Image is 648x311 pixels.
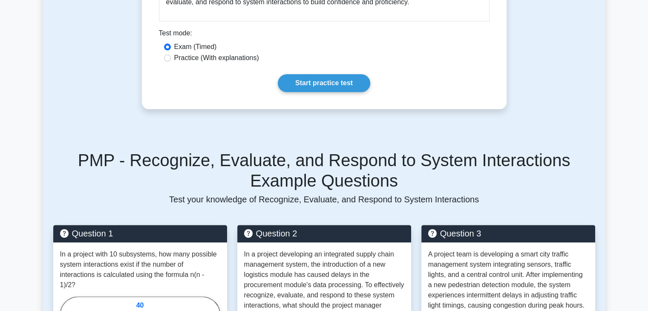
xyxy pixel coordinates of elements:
label: Practice (With explanations) [174,53,259,63]
h5: Question 1 [60,228,220,239]
p: In a project with 10 subsystems, how many possible system interactions exist if the number of int... [60,249,220,290]
p: Test your knowledge of Recognize, Evaluate, and Respond to System Interactions [53,194,595,204]
h5: PMP - Recognize, Evaluate, and Respond to System Interactions Example Questions [53,150,595,191]
h5: Question 2 [244,228,404,239]
h5: Question 3 [428,228,588,239]
label: Exam (Timed) [174,42,217,52]
div: Test mode: [159,28,490,42]
a: Start practice test [278,74,370,92]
